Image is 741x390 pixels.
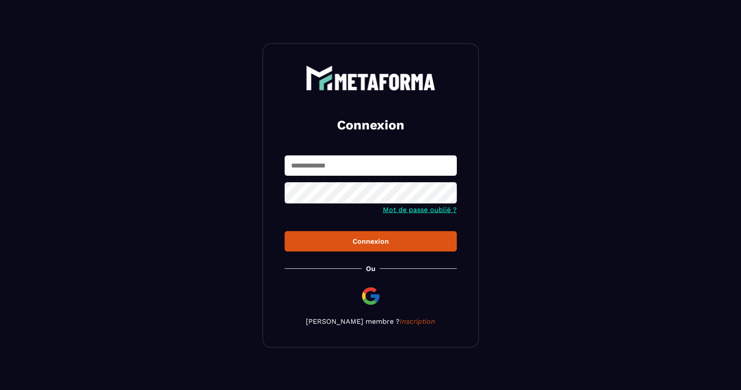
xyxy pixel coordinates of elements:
[360,286,381,306] img: google
[285,65,457,90] a: logo
[306,65,436,90] img: logo
[383,206,457,214] a: Mot de passe oublié ?
[295,116,446,134] h2: Connexion
[292,237,450,245] div: Connexion
[285,317,457,326] p: [PERSON_NAME] membre ?
[366,264,375,273] p: Ou
[400,317,435,326] a: Inscription
[285,231,457,251] button: Connexion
